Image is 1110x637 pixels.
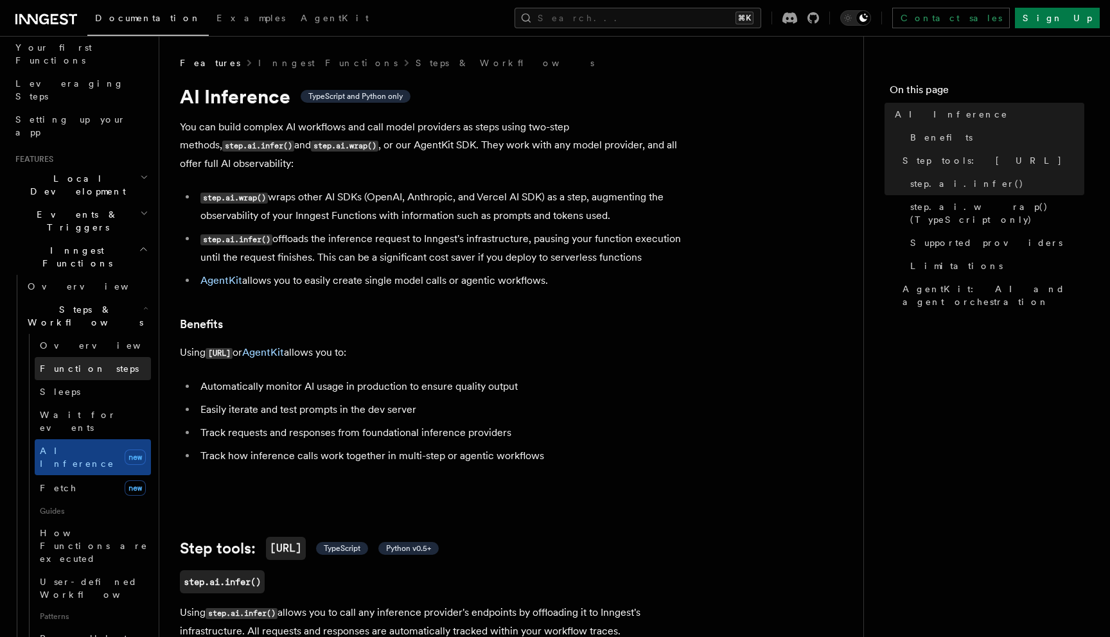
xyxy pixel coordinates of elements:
[180,118,694,173] p: You can build complex AI workflows and call model providers as steps using two-step methods, and ...
[22,298,151,334] button: Steps & Workflows
[890,103,1084,126] a: AI Inference
[258,57,398,69] a: Inngest Functions
[22,303,143,329] span: Steps & Workflows
[40,410,116,433] span: Wait for events
[200,274,242,286] a: AgentKit
[386,543,431,554] span: Python v0.5+
[266,537,306,560] code: [URL]
[308,91,403,101] span: TypeScript and Python only
[324,543,360,554] span: TypeScript
[10,154,53,164] span: Features
[35,334,151,357] a: Overview
[197,272,694,290] li: allows you to easily create single model calls or agentic workflows.
[840,10,871,26] button: Toggle dark mode
[40,446,114,469] span: AI Inference
[197,188,694,225] li: wraps other AI SDKs (OpenAI, Anthropic, and Vercel AI SDK) as a step, augmenting the observabilit...
[197,401,694,419] li: Easily iterate and test prompts in the dev server
[87,4,209,36] a: Documentation
[10,167,151,203] button: Local Development
[897,277,1084,313] a: AgentKit: AI and agent orchestration
[125,449,146,465] span: new
[895,108,1008,121] span: AI Inference
[209,4,293,35] a: Examples
[10,108,151,144] a: Setting up your app
[22,275,151,298] a: Overview
[35,521,151,570] a: How Functions are executed
[301,13,369,23] span: AgentKit
[905,195,1084,231] a: step.ai.wrap() (TypeScript only)
[293,4,376,35] a: AgentKit
[180,344,694,362] p: Using or allows you to:
[206,608,277,619] code: step.ai.infer()
[910,131,973,144] span: Benefits
[95,13,201,23] span: Documentation
[35,403,151,439] a: Wait for events
[311,141,378,152] code: step.ai.wrap()
[206,348,233,359] code: [URL]
[180,85,694,108] h1: AI Inference
[180,570,265,593] a: step.ai.infer()
[890,82,1084,103] h4: On this page
[197,447,694,465] li: Track how inference calls work together in multi-step or agentic workflows
[222,141,294,152] code: step.ai.infer()
[905,254,1084,277] a: Limitations
[180,57,240,69] span: Features
[10,72,151,108] a: Leveraging Steps
[910,200,1084,226] span: step.ai.wrap() (TypeScript only)
[40,340,172,351] span: Overview
[10,203,151,239] button: Events & Triggers
[200,193,268,204] code: step.ai.wrap()
[200,234,272,245] code: step.ai.infer()
[905,126,1084,149] a: Benefits
[40,577,155,600] span: User-defined Workflows
[242,346,284,358] a: AgentKit
[736,12,753,24] kbd: ⌘K
[910,236,1062,249] span: Supported providers
[180,315,223,333] a: Benefits
[40,387,80,397] span: Sleeps
[416,57,594,69] a: Steps & Workflows
[15,114,126,137] span: Setting up your app
[10,36,151,72] a: Your first Functions
[905,231,1084,254] a: Supported providers
[515,8,761,28] button: Search...⌘K
[910,259,1003,272] span: Limitations
[197,230,694,266] li: offloads the inference request to Inngest's infrastructure, pausing your function execution until...
[28,281,160,292] span: Overview
[10,208,140,234] span: Events & Triggers
[15,78,124,101] span: Leveraging Steps
[35,380,151,403] a: Sleeps
[35,439,151,475] a: AI Inferencenew
[197,424,694,442] li: Track requests and responses from foundational inference providers
[35,570,151,606] a: User-defined Workflows
[10,239,151,275] button: Inngest Functions
[10,172,140,198] span: Local Development
[905,172,1084,195] a: step.ai.infer()
[35,501,151,521] span: Guides
[40,483,77,493] span: Fetch
[180,537,439,560] a: Step tools:[URL] TypeScript Python v0.5+
[125,480,146,496] span: new
[35,475,151,501] a: Fetchnew
[10,244,139,270] span: Inngest Functions
[892,8,1010,28] a: Contact sales
[40,363,139,374] span: Function steps
[897,149,1084,172] a: Step tools: [URL]
[40,528,148,564] span: How Functions are executed
[15,42,92,65] span: Your first Functions
[35,357,151,380] a: Function steps
[903,283,1084,308] span: AgentKit: AI and agent orchestration
[35,606,151,627] span: Patterns
[216,13,285,23] span: Examples
[903,154,1062,167] span: Step tools: [URL]
[197,378,694,396] li: Automatically monitor AI usage in production to ensure quality output
[910,177,1024,190] span: step.ai.infer()
[1015,8,1100,28] a: Sign Up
